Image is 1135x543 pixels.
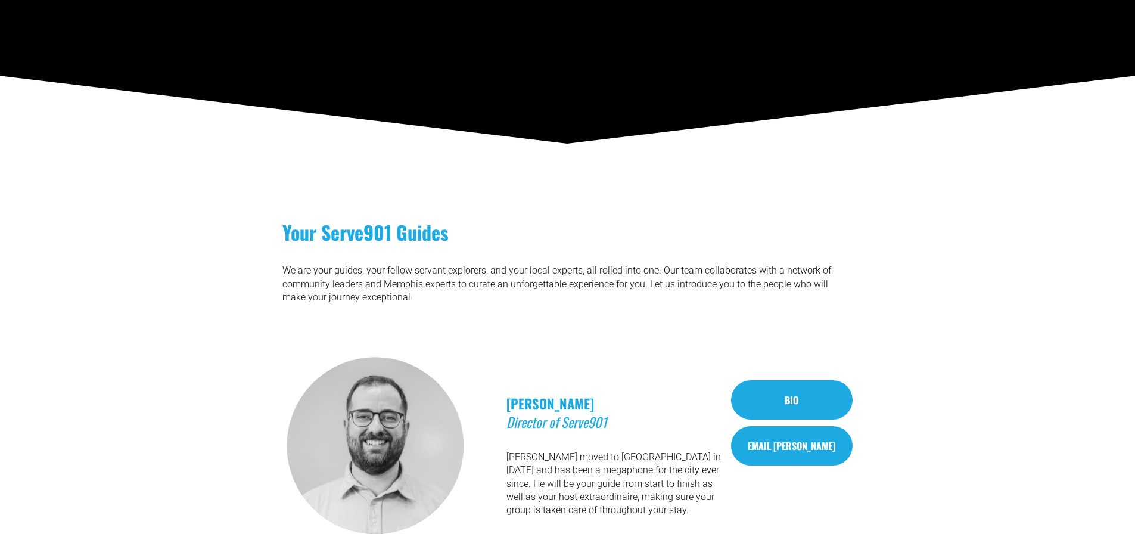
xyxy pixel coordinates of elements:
[731,426,853,466] a: EMAIL [PERSON_NAME]
[506,451,724,517] p: [PERSON_NAME] moved to [GEOGRAPHIC_DATA] in [DATE] and has been a megaphone for the city ever sin...
[282,264,853,304] p: We are your guides, your fellow servant explorers, and your local experts, all rolled into one. O...
[506,412,607,432] em: Director of Serve901
[282,218,449,246] strong: Your Serve901 Guides
[731,380,853,420] a: Bio
[506,393,594,413] strong: [PERSON_NAME]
